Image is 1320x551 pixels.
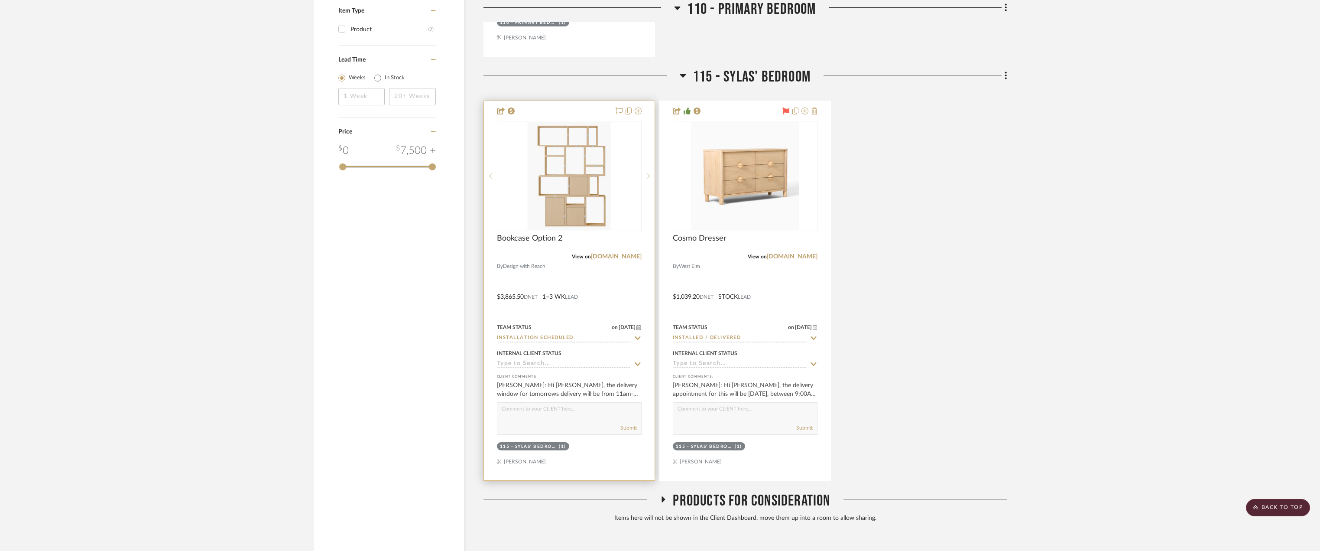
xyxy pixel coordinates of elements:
a: [DOMAIN_NAME] [767,254,817,260]
input: Type to Search… [673,360,807,368]
input: 20+ Weeks [389,88,436,105]
div: Product [350,23,428,36]
img: Cosmo Dresser [691,122,799,230]
div: [PERSON_NAME]: Hi [PERSON_NAME], the delivery window for tomorrows delivery will be from 11am-3pm... [497,381,642,398]
input: Type to Search… [673,334,807,342]
span: West Elm [679,262,700,271]
span: 115 - Sylas' Bedroom [693,68,811,86]
span: Lead Time [338,57,366,63]
div: 0 [673,121,817,231]
span: Products For Consideration [673,492,830,510]
input: Type to Search… [497,360,631,368]
div: 0 [497,121,641,231]
div: [PERSON_NAME]: Hi [PERSON_NAME], the delivery appointment for this will be [DATE], between 9:00AM... [673,381,817,398]
div: 115 - Sylas' Bedroom [500,443,557,450]
div: Team Status [497,323,532,331]
span: By [673,262,679,271]
label: Weeks [349,74,366,82]
div: Team Status [673,323,707,331]
button: Submit [620,424,637,432]
span: By [497,262,503,271]
span: Bookcase Option 2 [497,234,562,243]
span: Item Type [338,8,364,14]
span: View on [748,254,767,259]
button: Submit [796,424,813,432]
div: Internal Client Status [497,349,561,357]
span: on [612,325,618,330]
div: 115 - Sylas' Bedroom [676,443,733,450]
div: (1) [559,443,566,450]
div: Internal Client Status [673,349,737,357]
span: [DATE] [794,324,813,330]
a: [DOMAIN_NAME] [591,254,642,260]
span: Cosmo Dresser [673,234,726,243]
span: Design with Reach [503,262,545,271]
div: 110 - Primary Bedroom [500,20,557,26]
div: (7) [428,23,434,36]
span: [DATE] [618,324,636,330]
span: Price [338,129,352,135]
span: View on [572,254,591,259]
scroll-to-top-button: BACK TO TOP [1246,499,1310,516]
img: Bookcase Option 2 [528,122,610,230]
span: on [788,325,794,330]
div: 7,500 + [396,143,436,159]
input: Type to Search… [497,334,631,342]
input: 1 Week [338,88,385,105]
div: Items here will not be shown in the Client Dashboard, move them up into a room to allow sharing. [483,514,1007,523]
label: In Stock [385,74,405,82]
div: (1) [559,20,566,26]
div: 0 [338,143,349,159]
div: (1) [735,443,742,450]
